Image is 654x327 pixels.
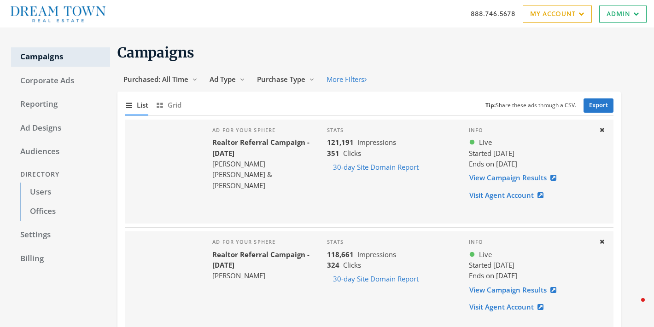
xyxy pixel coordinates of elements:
a: View Campaign Results [469,169,562,186]
b: 324 [327,260,339,270]
span: Purchased: All Time [123,75,188,84]
a: Ad Designs [11,119,110,138]
span: Live [479,137,492,148]
span: Live [479,249,492,260]
small: Share these ads through a CSV. [485,101,576,110]
h4: Stats [327,127,454,133]
span: Ends on [DATE] [469,159,517,168]
span: Purchase Type [257,75,305,84]
a: Audiences [11,142,110,161]
a: My Account [523,6,592,23]
span: Grid [168,100,181,110]
a: Users [20,183,110,202]
div: [PERSON_NAME] & [PERSON_NAME] [212,169,312,191]
span: Impressions [357,138,396,147]
h4: Ad for your sphere [212,127,312,133]
b: Realtor Referral Campaign - [DATE] [212,250,309,270]
a: View Campaign Results [469,281,562,298]
span: Ends on [DATE] [469,271,517,280]
div: Directory [11,166,110,183]
span: Clicks [343,149,361,158]
span: List [137,100,148,110]
a: Reporting [11,95,110,114]
div: [PERSON_NAME] [212,270,312,281]
iframe: Intercom live chat [623,296,645,318]
button: Grid [156,95,181,115]
b: 118,661 [327,250,354,259]
button: 30-day Site Domain Report [327,159,425,176]
a: Admin [599,6,647,23]
button: Purchased: All Time [117,71,204,88]
button: List [125,95,148,115]
button: Ad Type [204,71,251,88]
b: 351 [327,149,339,158]
h4: Info [469,239,592,245]
span: Impressions [357,250,396,259]
a: Billing [11,249,110,269]
a: Corporate Ads [11,71,110,91]
img: Adwerx [7,3,109,25]
button: More Filters [321,71,373,88]
b: Realtor Referral Campaign - [DATE] [212,138,309,157]
span: Campaigns [117,44,194,61]
h4: Info [469,127,592,133]
b: Tip: [485,101,496,109]
div: Started [DATE] [469,148,592,159]
a: Offices [20,202,110,221]
a: Export [584,98,613,113]
b: 121,191 [327,138,354,147]
button: Purchase Type [251,71,321,88]
span: Clicks [343,260,361,270]
a: 888.746.5678 [471,9,515,18]
span: Ad Type [210,75,236,84]
a: Campaigns [11,47,110,67]
h4: Stats [327,239,454,245]
button: 30-day Site Domain Report [327,270,425,287]
a: Settings [11,225,110,245]
div: [PERSON_NAME] [212,159,312,169]
a: Visit Agent Account [469,187,549,204]
h4: Ad for your sphere [212,239,312,245]
div: Started [DATE] [469,260,592,270]
a: Visit Agent Account [469,298,549,316]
